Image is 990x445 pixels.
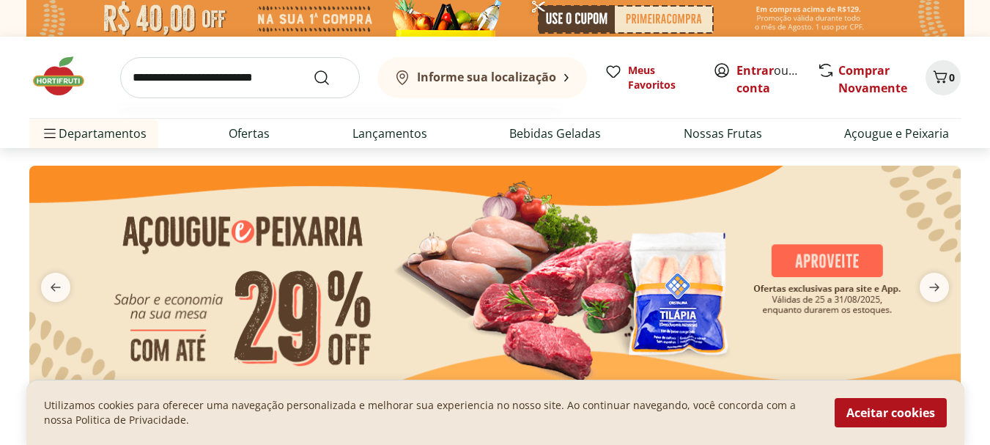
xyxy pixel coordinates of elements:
[684,125,762,142] a: Nossas Frutas
[120,57,360,98] input: search
[229,125,270,142] a: Ofertas
[377,57,587,98] button: Informe sua localização
[835,398,947,427] button: Aceitar cookies
[29,273,82,302] button: previous
[29,54,103,98] img: Hortifruti
[29,166,961,391] img: açougue
[926,60,961,95] button: Carrinho
[41,116,59,151] button: Menu
[949,70,955,84] span: 0
[736,62,802,97] span: ou
[736,62,774,78] a: Entrar
[908,273,961,302] button: next
[509,125,601,142] a: Bebidas Geladas
[417,69,556,85] b: Informe sua localização
[605,63,695,92] a: Meus Favoritos
[41,116,147,151] span: Departamentos
[313,69,348,87] button: Submit Search
[628,63,695,92] span: Meus Favoritos
[844,125,949,142] a: Açougue e Peixaria
[44,398,817,427] p: Utilizamos cookies para oferecer uma navegação personalizada e melhorar sua experiencia no nosso ...
[352,125,427,142] a: Lançamentos
[838,62,907,96] a: Comprar Novamente
[736,62,817,96] a: Criar conta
